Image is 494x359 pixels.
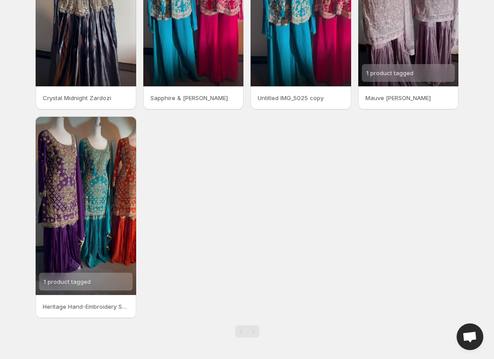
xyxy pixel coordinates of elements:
[150,93,237,102] p: Sapphire & [PERSON_NAME]
[235,325,259,338] nav: Pagination
[43,93,129,102] p: Crystal Midnight Zardozi
[365,93,452,102] p: Mauve [PERSON_NAME]
[43,302,129,311] p: Heritage Hand-Embroidery Sharara
[366,69,413,77] span: 1 product tagged
[258,93,344,102] p: Untitled IMG_5025 copy
[44,278,91,285] span: 1 product tagged
[457,323,483,350] div: Open chat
